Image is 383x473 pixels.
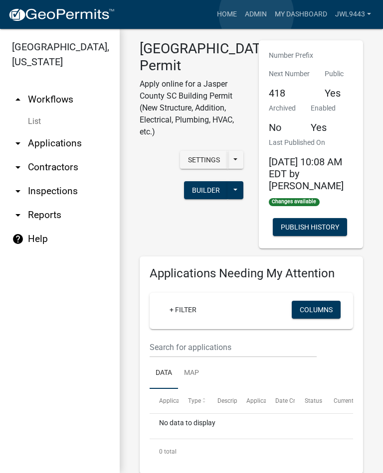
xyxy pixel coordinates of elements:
p: Last Published On [269,137,353,148]
button: Publish History [273,218,347,236]
span: Description [217,397,248,404]
datatable-header-cell: Type [179,389,207,413]
span: Application Number [159,397,213,404]
input: Search for applications [150,337,317,357]
datatable-header-cell: Description [208,389,237,413]
i: arrow_drop_down [12,161,24,173]
p: Enabled [311,103,336,114]
span: [DATE] 10:08 AM EDT by [PERSON_NAME] [269,156,344,192]
datatable-header-cell: Applicant [237,389,266,413]
span: Current Activity [334,397,375,404]
p: Number Prefix [269,50,313,61]
span: Status [305,397,322,404]
datatable-header-cell: Current Activity [324,389,353,413]
h5: Yes [325,87,344,99]
div: 0 total [150,439,353,464]
span: Changes available [269,198,320,206]
i: arrow_drop_down [12,185,24,197]
button: Settings [180,151,228,169]
datatable-header-cell: Date Created [266,389,295,413]
datatable-header-cell: Status [295,389,324,413]
h5: Yes [311,121,336,133]
span: Type [188,397,201,404]
a: JWL9443 [331,5,375,24]
a: Data [150,357,178,389]
span: Applicant [246,397,272,404]
p: Public [325,69,344,79]
button: Builder [184,181,228,199]
a: Map [178,357,205,389]
i: arrow_drop_down [12,209,24,221]
p: Archived [269,103,296,114]
a: Home [213,5,241,24]
h5: 418 [269,87,310,99]
span: Date Created [275,397,310,404]
h5: No [269,121,296,133]
button: Columns [292,301,341,319]
div: No data to display [150,414,353,439]
a: My Dashboard [271,5,331,24]
i: help [12,233,24,245]
h4: Applications Needing My Attention [150,266,353,281]
datatable-header-cell: Application Number [150,389,179,413]
a: + Filter [162,301,204,319]
p: Next Number [269,69,310,79]
a: Admin [241,5,271,24]
i: arrow_drop_down [12,137,24,149]
p: Apply online for a Jasper County SC Building Permit (New Structure, Addition, Electrical, Plumbin... [140,78,244,138]
h3: [GEOGRAPHIC_DATA] Permit [140,40,244,74]
wm-modal-confirm: Workflow Publish History [273,224,347,232]
i: arrow_drop_up [12,94,24,106]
